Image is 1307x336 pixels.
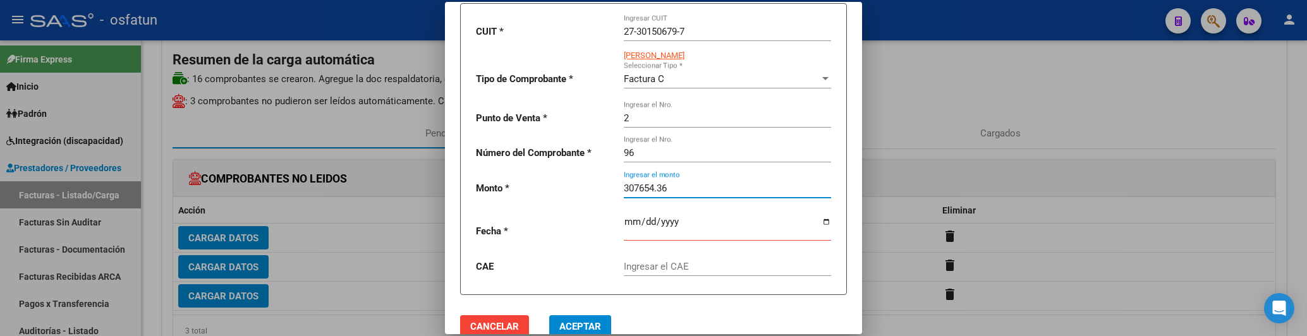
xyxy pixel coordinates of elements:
[476,72,614,87] p: Tipo de Comprobante *
[476,181,614,196] p: Monto *
[1264,293,1294,323] div: Open Intercom Messenger
[476,224,614,239] p: Fecha *
[559,321,601,332] span: Aceptar
[624,51,684,60] span: [PERSON_NAME]
[470,321,519,332] span: Cancelar
[476,111,614,126] p: Punto de Venta *
[476,146,614,160] p: Número del Comprobante *
[476,25,614,39] p: CUIT *
[476,260,614,274] p: CAE
[624,73,664,85] span: Factura C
